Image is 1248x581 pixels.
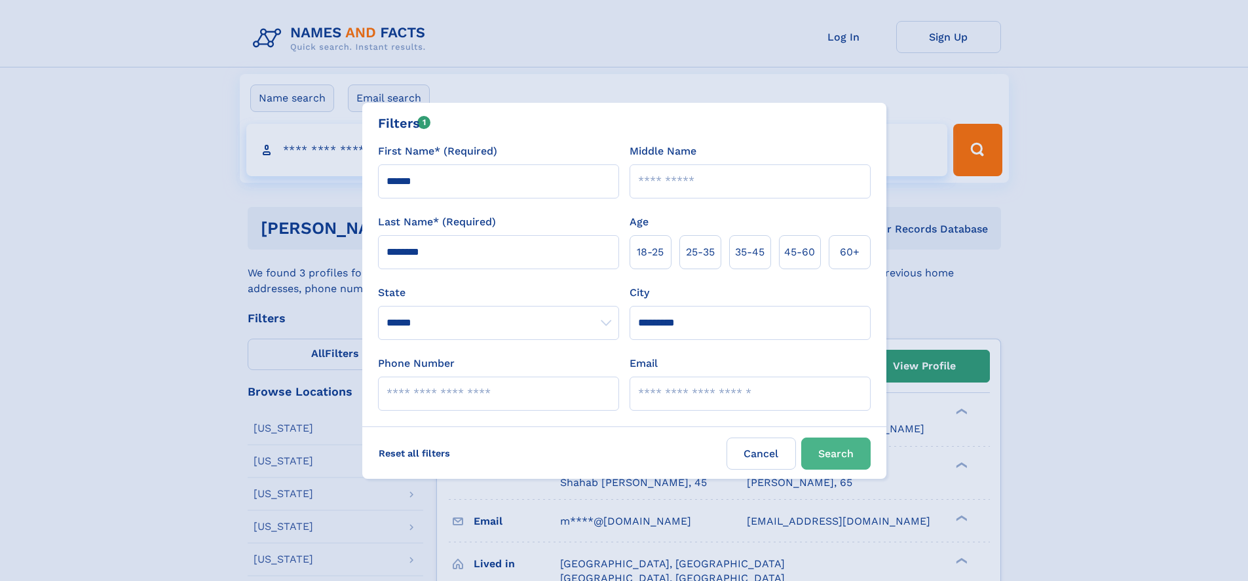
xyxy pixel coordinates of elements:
[727,438,796,470] label: Cancel
[686,244,715,260] span: 25‑35
[630,214,649,230] label: Age
[378,356,455,371] label: Phone Number
[630,143,696,159] label: Middle Name
[378,113,431,133] div: Filters
[378,285,619,301] label: State
[378,143,497,159] label: First Name* (Required)
[784,244,815,260] span: 45‑60
[630,356,658,371] label: Email
[801,438,871,470] button: Search
[630,285,649,301] label: City
[840,244,860,260] span: 60+
[735,244,765,260] span: 35‑45
[370,438,459,469] label: Reset all filters
[637,244,664,260] span: 18‑25
[378,214,496,230] label: Last Name* (Required)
